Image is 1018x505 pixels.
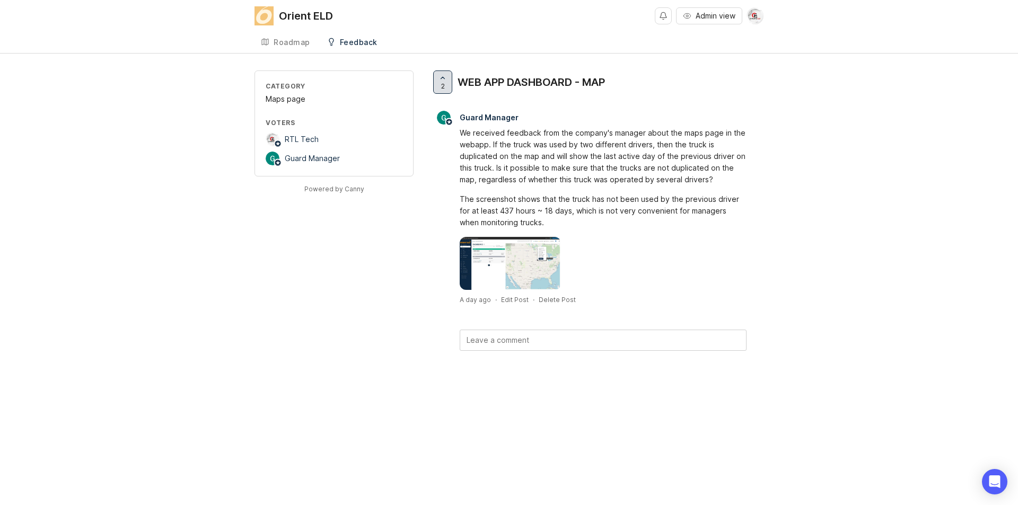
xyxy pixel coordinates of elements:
span: Guard Manager [285,154,340,163]
img: Guard Manager [437,111,451,125]
button: 2 [433,70,452,94]
img: RTL Tech [747,7,763,24]
div: The screenshot shows that the truck has not been used by the previous driver for at least 437 hou... [460,193,747,228]
div: Open Intercom Messenger [982,469,1007,494]
div: Voters [266,118,402,127]
a: Guard ManagerGuard Manager [431,111,527,125]
span: Admin view [696,11,735,21]
a: Powered by Canny [303,183,366,195]
img: member badge [445,118,453,126]
img: member badge [274,140,282,148]
a: Guard ManagerGuard Manager [266,152,340,165]
div: Roadmap [274,39,310,46]
div: Orient ELD [279,11,333,21]
a: RTL TechRTL Tech [266,132,319,146]
span: Guard Manager [460,113,519,122]
a: Feedback [321,32,384,54]
div: Maps page [266,93,402,105]
div: · [495,295,497,304]
img: Guard Manager [266,152,279,165]
img: Orient ELD logo [254,6,274,25]
a: Roadmap [254,32,317,54]
div: Edit Post [501,295,529,304]
div: Category [266,82,402,91]
div: Delete Post [539,295,576,304]
span: 2 [441,82,445,91]
img: RTL Tech [266,132,279,146]
img: https://canny-assets.io/images/a577fb815bc4cd9c86c43b475b84f173.jpeg [460,237,561,290]
a: A day ago [460,295,491,304]
div: WEB APP DASHBOARD - MAP [458,75,605,90]
div: Feedback [340,39,378,46]
span: RTL Tech [285,135,319,144]
button: Notifications [655,7,672,24]
button: Admin view [676,7,742,24]
div: We received feedback from the company's manager about the maps page in the webapp. If the truck w... [460,127,747,185]
img: member badge [274,159,282,167]
div: · [533,295,534,304]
